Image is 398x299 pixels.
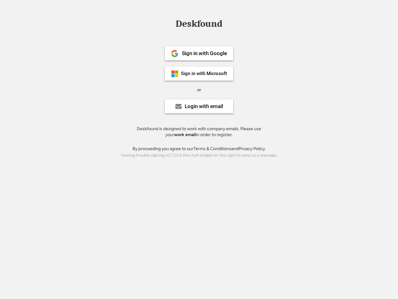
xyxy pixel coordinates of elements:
div: Login with email [185,104,223,109]
div: Sign in with Google [182,51,227,56]
div: Deskfound [173,19,225,29]
div: Sign in with Microsoft [181,71,227,76]
a: Privacy Policy. [238,146,266,151]
div: or [197,87,201,93]
div: By proceeding you agree to our and [132,146,266,152]
img: ms-symbollockup_mssymbol_19.png [171,70,178,78]
strong: work email [174,132,196,137]
div: Deskfound is designed to work with company emails. Please use your in order to register. [129,126,269,138]
a: Terms & Conditions [193,146,231,151]
img: 1024px-Google__G__Logo.svg.png [171,50,178,57]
